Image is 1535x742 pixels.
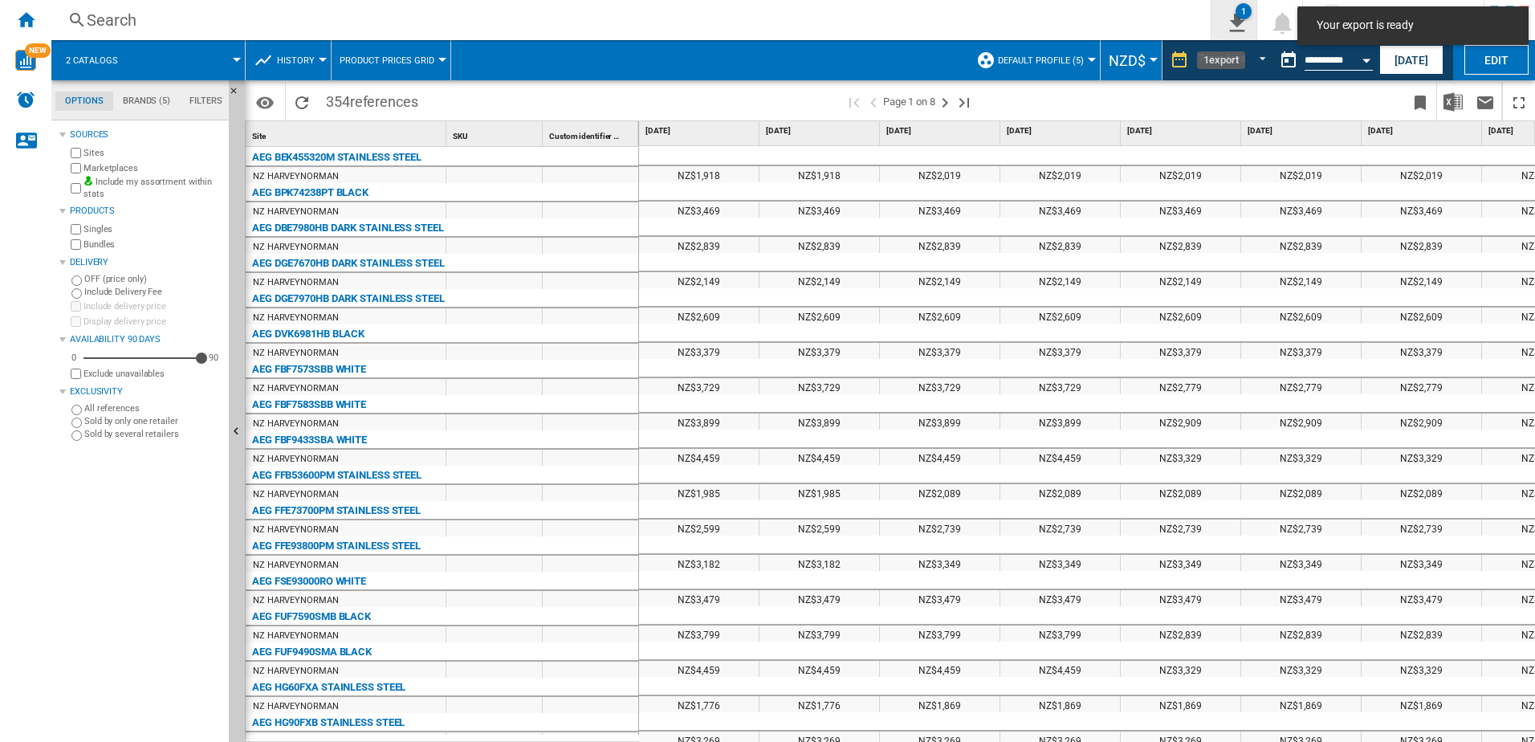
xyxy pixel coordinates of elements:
div: NZ$2,839 [1000,237,1120,253]
div: NZ$3,379 [1362,343,1481,359]
div: NZ$2,089 [1121,484,1240,500]
input: OFF (price only) [71,275,82,286]
input: Sold by several retailers [71,430,82,441]
div: NZ$3,479 [1362,590,1481,606]
div: Site Sort None [249,121,446,146]
div: NZ$2,839 [880,237,1000,253]
div: Custom identifier Sort None [546,121,638,146]
input: Singles [71,224,81,234]
div: AEG BEK455320M STAINLESS STEEL [252,148,421,167]
div: NZ$3,469 [1000,202,1120,218]
span: [DATE] [1127,125,1237,137]
button: Default profile (5) [998,40,1092,80]
div: NZ HARVEYNORMAN [253,169,339,185]
div: NZ$1,869 [1362,696,1481,712]
div: NZ$2,739 [1362,520,1481,536]
div: NZ$2,839 [1241,237,1361,253]
div: AEG DBE7980HB DARK STAINLESS STEEL [252,218,444,238]
div: Delivery [70,256,222,269]
label: Bundles [83,238,222,251]
label: Sold by only one retailer [84,415,222,427]
input: Include delivery price [71,301,81,312]
div: AEG DGE7670HB DARK STAINLESS STEEL [252,254,445,273]
div: NZ$2,839 [1362,626,1481,642]
div: NZ$3,729 [880,378,1000,394]
md-menu: Currency [1101,40,1162,80]
input: Display delivery price [71,316,81,327]
div: AEG FFB53600PM STAINLESS STEEL [252,466,421,485]
div: AEG FBF7583SBB WHITE [252,395,366,414]
div: NZ$2,599 [639,520,759,536]
div: NZ$2,609 [759,308,879,324]
div: NZ$3,799 [880,626,1000,642]
div: NZ HARVEYNORMAN [253,381,339,397]
span: NZD$ [1109,52,1146,69]
input: Bundles [71,239,81,250]
button: Download in Excel [1437,83,1469,120]
div: NZ$1,776 [759,696,879,712]
div: NZ$3,479 [1241,590,1361,606]
button: Open calendar [1352,43,1381,72]
div: NZ$2,839 [1121,626,1240,642]
div: Sort None [450,121,542,146]
div: AEG HG90FXB STAINLESS STEEL [252,713,405,732]
div: NZ$3,899 [759,414,879,430]
div: NZ$3,329 [1362,661,1481,677]
div: NZ$3,349 [1241,555,1361,571]
span: 2 catalogs [66,55,118,66]
input: Display delivery price [71,369,81,379]
div: NZ$3,479 [1000,590,1120,606]
div: NZ$3,729 [1000,378,1120,394]
div: Availability 90 Days [70,333,222,346]
div: NZ$2,089 [1000,484,1120,500]
span: [DATE] [645,125,755,137]
span: [DATE] [766,125,876,137]
img: alerts-logo.svg [16,90,35,109]
div: NZ$3,799 [1000,626,1120,642]
div: NZ$2,779 [1121,378,1240,394]
div: History [254,40,323,80]
div: NZ$2,089 [880,484,1000,500]
div: NZ HARVEYNORMAN [253,204,339,220]
div: NZ$2,779 [1362,378,1481,394]
button: Options [249,88,281,116]
div: NZ$3,469 [759,202,879,218]
span: Page 1 on 8 [883,83,935,120]
div: NZ$3,379 [1121,343,1240,359]
md-tab-item: Filters [180,92,232,111]
div: NZ$2,019 [1000,166,1120,182]
div: NZ$1,918 [639,166,759,182]
div: NZ$3,479 [639,590,759,606]
div: NZ HARVEYNORMAN [253,451,339,467]
span: SKU [453,132,468,141]
div: [DATE] [1124,121,1240,141]
div: NZ$4,459 [1000,449,1120,465]
div: NZ$3,379 [639,343,759,359]
div: [DATE] [1244,121,1361,141]
div: 1 [1236,3,1252,19]
span: Product prices grid [340,55,434,66]
div: NZ$4,459 [880,661,1000,677]
label: Sold by several retailers [84,428,222,440]
div: NZ$3,349 [1362,555,1481,571]
div: NZ HARVEYNORMAN [253,239,339,255]
div: NZ$1,869 [880,696,1000,712]
span: references [350,93,418,110]
div: NZ$2,609 [639,308,759,324]
div: NZ$2,739 [880,520,1000,536]
button: Last page [955,83,974,120]
span: [DATE] [1007,125,1117,137]
div: NZ$2,839 [1121,237,1240,253]
div: NZ$1,985 [759,484,879,500]
div: NZ$2,609 [1362,308,1481,324]
div: NZ$3,329 [1121,449,1240,465]
label: All references [84,402,222,414]
div: 0 [67,352,80,364]
div: 7 last days [1199,53,1245,64]
div: NZ HARVEYNORMAN [253,487,339,503]
input: Sold by only one retailer [71,418,82,428]
button: md-calendar [1272,44,1305,76]
div: NZ$2,909 [1121,414,1240,430]
div: [DATE] [1004,121,1120,141]
div: Sources [70,128,222,141]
